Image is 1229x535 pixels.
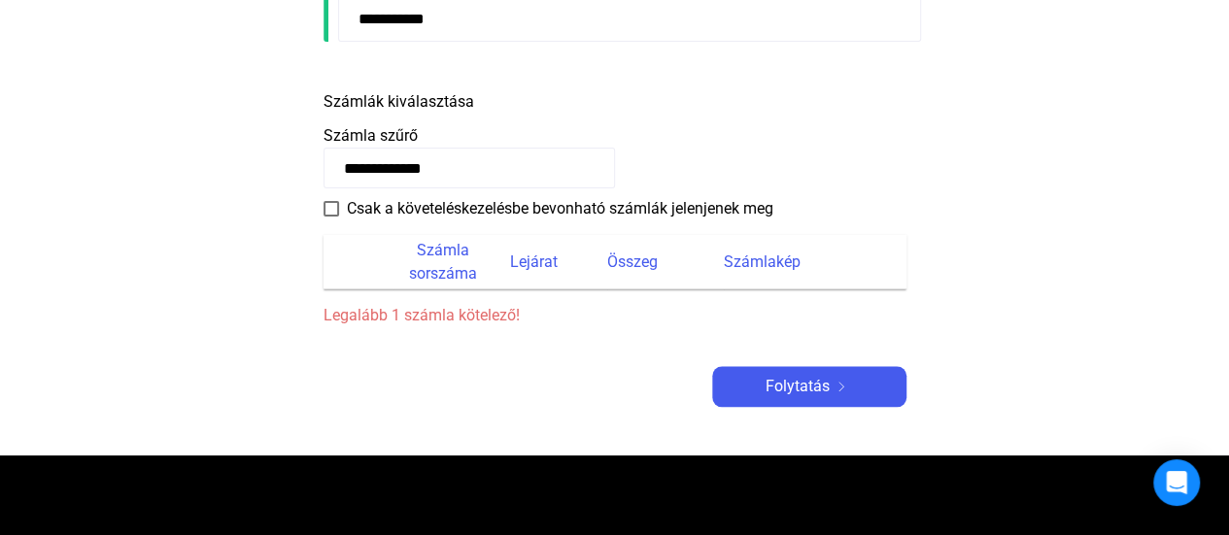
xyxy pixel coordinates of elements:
button: Folytatásjobbra nyíl-fehér [712,366,906,407]
font: Folytatás [766,377,830,395]
font: Összeg [607,252,658,271]
div: Lejárat [510,251,607,274]
font: Számlák kiválasztása [324,92,474,111]
font: Számla szűrő [324,126,418,145]
div: Számla sorszáma [393,239,510,285]
font: Lejárat [510,252,558,271]
font: Számla sorszáma [409,241,477,283]
font: Számlakép [724,252,801,271]
div: Számlakép [724,251,883,274]
font: Csak a követeléskezelésbe bevonható számlák jelenjenek meg [347,199,773,217]
img: jobbra nyíl-fehér [830,382,853,391]
font: Legalább 1 számla kötelező! [324,306,520,324]
div: Összeg [607,251,724,274]
div: Intercom Messenger megnyitása [1153,459,1200,506]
